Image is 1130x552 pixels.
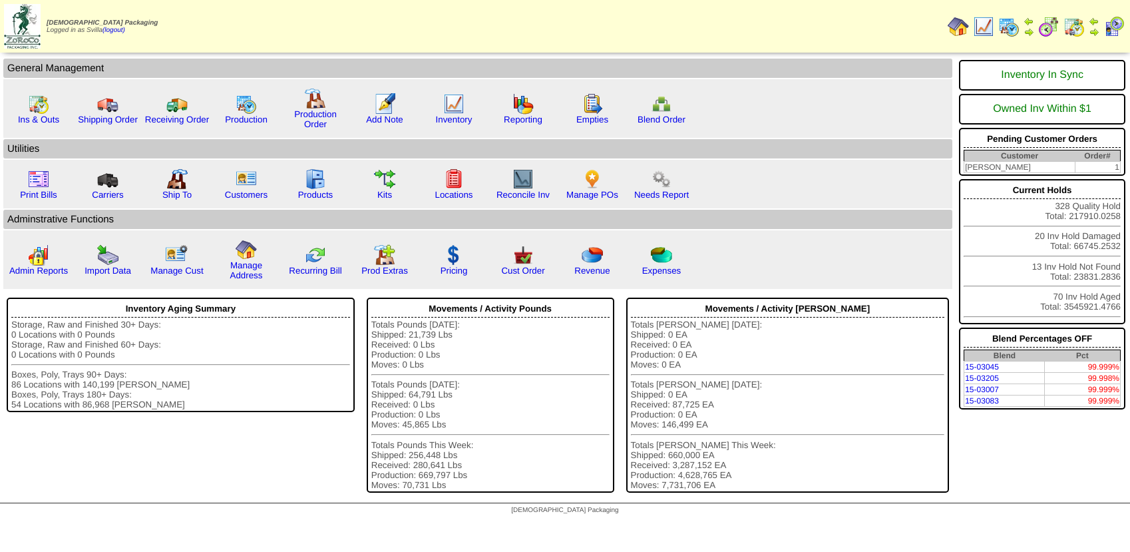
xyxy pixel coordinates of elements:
[964,63,1121,88] div: Inventory In Sync
[225,190,268,200] a: Customers
[28,93,49,115] img: calendarinout.gif
[965,362,999,372] a: 15-03045
[294,109,337,129] a: Production Order
[512,168,534,190] img: line_graph2.gif
[377,190,392,200] a: Kits
[511,507,618,514] span: [DEMOGRAPHIC_DATA] Packaging
[1075,162,1120,173] td: 1
[298,190,333,200] a: Products
[166,93,188,115] img: truck2.gif
[436,115,472,125] a: Inventory
[371,300,610,318] div: Movements / Activity Pounds
[651,244,672,266] img: pie_chart2.png
[651,168,672,190] img: workflow.png
[1075,150,1120,162] th: Order#
[443,244,465,266] img: dollar.gif
[1103,16,1125,37] img: calendarcustomer.gif
[374,93,395,115] img: orders.gif
[964,350,1045,362] th: Blend
[1045,373,1121,384] td: 99.998%
[361,266,408,276] a: Prod Extras
[97,244,118,266] img: import.gif
[20,190,57,200] a: Print Bills
[305,244,326,266] img: reconcile.gif
[959,179,1125,324] div: 328 Quality Hold Total: 217910.0258 20 Inv Hold Damaged Total: 66745.2532 13 Inv Hold Not Found T...
[948,16,969,37] img: home.gif
[631,300,945,318] div: Movements / Activity [PERSON_NAME]
[85,266,131,276] a: Import Data
[162,190,192,200] a: Ship To
[236,168,257,190] img: customers.gif
[1024,27,1034,37] img: arrowright.gif
[305,168,326,190] img: cabinet.gif
[576,115,608,125] a: Empties
[496,190,550,200] a: Reconcile Inv
[964,330,1121,348] div: Blend Percentages OFF
[1038,16,1059,37] img: calendarblend.gif
[441,266,468,276] a: Pricing
[582,168,603,190] img: po.png
[1089,16,1099,27] img: arrowleft.gif
[28,244,49,266] img: graph2.png
[145,115,209,125] a: Receiving Order
[965,396,999,406] a: 15-03083
[3,210,952,229] td: Adminstrative Functions
[11,300,350,318] div: Inventory Aging Summary
[1063,16,1085,37] img: calendarinout.gif
[1045,350,1121,362] th: Pct
[965,374,999,383] a: 15-03205
[512,244,534,266] img: cust_order.png
[374,244,395,266] img: prodextras.gif
[1045,362,1121,373] td: 99.999%
[230,260,263,280] a: Manage Address
[78,115,138,125] a: Shipping Order
[165,244,190,266] img: managecust.png
[11,320,350,410] div: Storage, Raw and Finished 30+ Days: 0 Locations with 0 Pounds Storage, Raw and Finished 60+ Days:...
[435,190,472,200] a: Locations
[366,115,403,125] a: Add Note
[582,244,603,266] img: pie_chart.png
[97,168,118,190] img: truck3.gif
[92,190,123,200] a: Carriers
[150,266,203,276] a: Manage Cust
[964,150,1075,162] th: Customer
[964,97,1121,122] div: Owned Inv Within $1
[501,266,544,276] a: Cust Order
[97,93,118,115] img: truck.gif
[964,182,1121,199] div: Current Holds
[374,168,395,190] img: workflow.gif
[47,19,158,34] span: Logged in as Svilla
[651,93,672,115] img: network.png
[504,115,542,125] a: Reporting
[642,266,681,276] a: Expenses
[965,385,999,394] a: 15-03007
[1024,16,1034,27] img: arrowleft.gif
[634,190,689,200] a: Needs Report
[9,266,68,276] a: Admin Reports
[443,168,465,190] img: locations.gif
[582,93,603,115] img: workorder.gif
[102,27,125,34] a: (logout)
[638,115,685,125] a: Blend Order
[47,19,158,27] span: [DEMOGRAPHIC_DATA] Packaging
[443,93,465,115] img: line_graph.gif
[225,115,268,125] a: Production
[3,59,952,78] td: General Management
[512,93,534,115] img: graph.gif
[166,168,188,190] img: factory2.gif
[1045,396,1121,407] td: 99.999%
[964,131,1121,148] div: Pending Customer Orders
[305,88,326,109] img: factory.gif
[18,115,59,125] a: Ins & Outs
[4,4,41,49] img: zoroco-logo-small.webp
[3,139,952,158] td: Utilities
[964,162,1075,173] td: [PERSON_NAME]
[566,190,618,200] a: Manage POs
[973,16,994,37] img: line_graph.gif
[28,168,49,190] img: invoice2.gif
[236,239,257,260] img: home.gif
[631,320,945,490] div: Totals [PERSON_NAME] [DATE]: Shipped: 0 EA Received: 0 EA Production: 0 EA Moves: 0 EA Totals [PE...
[1089,27,1099,37] img: arrowright.gif
[289,266,341,276] a: Recurring Bill
[371,320,610,490] div: Totals Pounds [DATE]: Shipped: 21,739 Lbs Received: 0 Lbs Production: 0 Lbs Moves: 0 Lbs Totals P...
